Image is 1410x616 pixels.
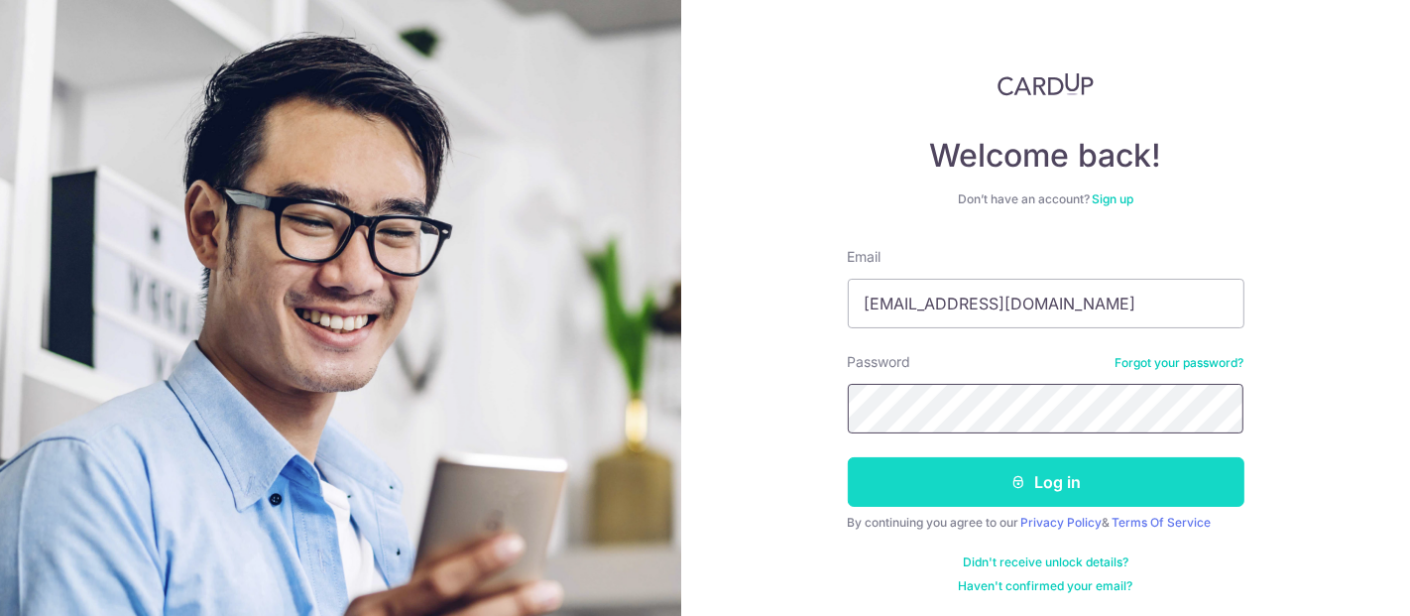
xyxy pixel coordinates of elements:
div: By continuing you agree to our & [848,515,1244,531]
a: Didn't receive unlock details? [963,554,1128,570]
h4: Welcome back! [848,136,1244,176]
img: CardUp Logo [998,72,1095,96]
div: Don’t have an account? [848,191,1244,207]
label: Email [848,247,881,267]
a: Sign up [1092,191,1133,206]
a: Haven't confirmed your email? [959,578,1133,594]
a: Forgot your password? [1116,355,1244,371]
label: Password [848,352,911,372]
input: Enter your Email [848,279,1244,328]
a: Terms Of Service [1113,515,1212,530]
a: Privacy Policy [1021,515,1103,530]
button: Log in [848,457,1244,507]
